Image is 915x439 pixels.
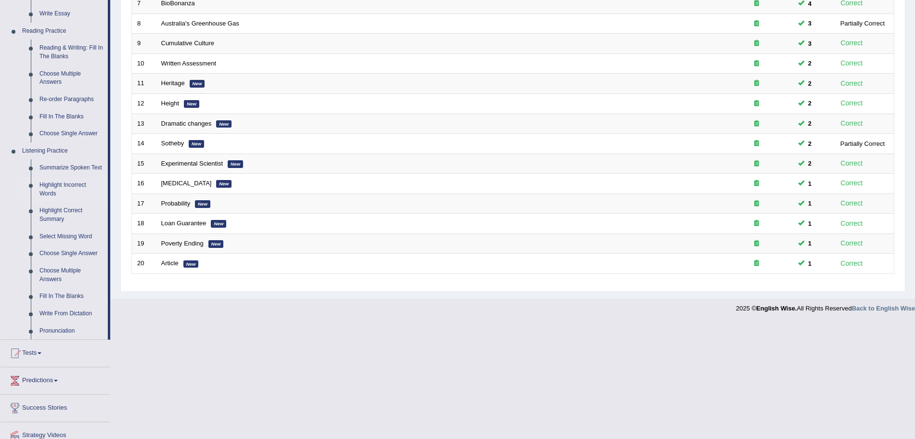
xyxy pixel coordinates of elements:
span: You can still take this question [804,198,815,208]
div: Correct [837,118,867,129]
em: New [228,160,243,168]
a: Success Stories [0,395,110,419]
td: 17 [132,194,156,214]
a: Choose Multiple Answers [35,65,108,91]
div: Correct [837,38,867,49]
a: Predictions [0,367,110,391]
a: Choose Single Answer [35,125,108,142]
a: Reading Practice [18,23,108,40]
a: Tests [0,340,110,364]
td: 19 [132,233,156,254]
div: Partially Correct [837,18,889,28]
a: Fill In The Blanks [35,108,108,126]
div: Exam occurring question [726,39,787,48]
a: Heritage [161,79,185,87]
div: 2025 © All Rights Reserved [736,299,915,313]
a: Dramatic changes [161,120,212,127]
td: 20 [132,254,156,274]
div: Correct [837,178,867,189]
a: Probability [161,200,191,207]
a: Back to English Wise [852,305,915,312]
div: Correct [837,78,867,89]
em: New [189,140,204,148]
a: Pronunciation [35,323,108,340]
div: Exam occurring question [726,219,787,228]
div: Correct [837,198,867,209]
em: New [216,180,232,188]
div: Correct [837,98,867,109]
a: Choose Single Answer [35,245,108,262]
a: Poverty Ending [161,240,204,247]
div: Correct [837,158,867,169]
td: 11 [132,74,156,94]
span: You can still take this question [804,219,815,229]
em: New [195,200,210,208]
div: Exam occurring question [726,79,787,88]
a: Written Assessment [161,60,217,67]
a: Article [161,259,179,267]
span: You can still take this question [804,118,815,129]
span: You can still take this question [804,258,815,269]
em: New [190,80,205,88]
div: Correct [837,218,867,229]
em: New [216,120,232,128]
td: 12 [132,93,156,114]
a: Fill In The Blanks [35,288,108,305]
td: 8 [132,13,156,34]
a: Height [161,100,180,107]
a: [MEDICAL_DATA] [161,180,212,187]
div: Exam occurring question [726,59,787,68]
div: Exam occurring question [726,259,787,268]
a: Experimental Scientist [161,160,223,167]
span: You can still take this question [804,78,815,89]
div: Exam occurring question [726,19,787,28]
td: 18 [132,214,156,234]
a: Write From Dictation [35,305,108,323]
div: Correct [837,238,867,249]
td: 15 [132,154,156,174]
div: Correct [837,58,867,69]
strong: English Wise. [756,305,797,312]
div: Exam occurring question [726,199,787,208]
td: 16 [132,174,156,194]
span: You can still take this question [804,139,815,149]
a: Australia's Greenhouse Gas [161,20,239,27]
a: Loan Guarantee [161,219,206,227]
em: New [211,220,226,228]
span: You can still take this question [804,39,815,49]
em: New [183,260,199,268]
span: You can still take this question [804,58,815,68]
td: 9 [132,34,156,54]
a: Write Essay [35,5,108,23]
td: 14 [132,134,156,154]
span: You can still take this question [804,179,815,189]
em: New [208,240,224,248]
div: Exam occurring question [726,99,787,108]
span: You can still take this question [804,18,815,28]
a: Summarize Spoken Text [35,159,108,177]
span: You can still take this question [804,238,815,248]
a: Highlight Incorrect Words [35,177,108,202]
a: Re-order Paragraphs [35,91,108,108]
div: Exam occurring question [726,139,787,148]
div: Exam occurring question [726,119,787,129]
div: Exam occurring question [726,179,787,188]
a: Cumulative Culture [161,39,215,47]
div: Correct [837,258,867,269]
div: Exam occurring question [726,239,787,248]
span: You can still take this question [804,158,815,168]
a: Listening Practice [18,142,108,160]
div: Partially Correct [837,139,889,149]
a: Choose Multiple Answers [35,262,108,288]
a: Reading & Writing: Fill In The Blanks [35,39,108,65]
td: 13 [132,114,156,134]
td: 10 [132,53,156,74]
a: Select Missing Word [35,228,108,245]
a: Sotheby [161,140,184,147]
div: Exam occurring question [726,159,787,168]
a: Highlight Correct Summary [35,202,108,228]
em: New [184,100,199,108]
span: You can still take this question [804,98,815,108]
